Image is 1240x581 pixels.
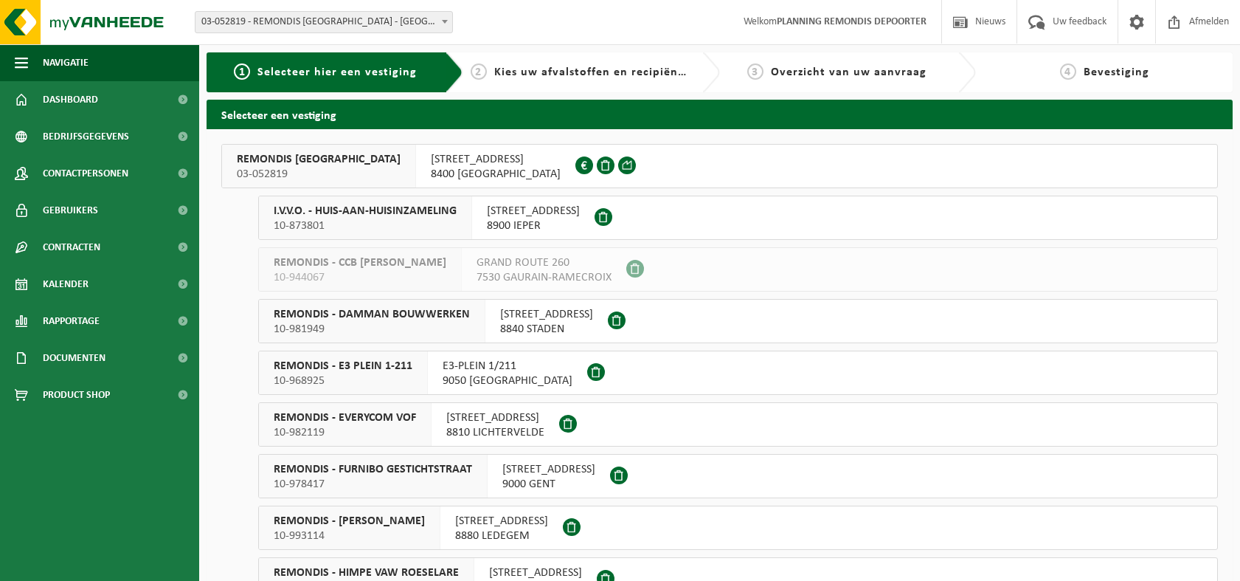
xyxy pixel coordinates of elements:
[257,66,417,78] span: Selecteer hier een vestiging
[431,167,561,182] span: 8400 [GEOGRAPHIC_DATA]
[234,63,250,80] span: 1
[274,204,457,219] span: I.V.V.O. - HUIS-AAN-HUISINZAMELING
[455,529,548,543] span: 8880 LEDEGEM
[43,118,129,155] span: Bedrijfsgegevens
[43,155,128,192] span: Contactpersonen
[43,81,98,118] span: Dashboard
[258,506,1218,550] button: REMONDIS - [PERSON_NAME] 10-993114 [STREET_ADDRESS]8880 LEDEGEM
[431,152,561,167] span: [STREET_ADDRESS]
[195,11,453,33] span: 03-052819 - REMONDIS WEST-VLAANDEREN - OOSTENDE
[494,66,697,78] span: Kies uw afvalstoffen en recipiënten
[274,425,416,440] span: 10-982119
[207,100,1233,128] h2: Selecteer een vestiging
[274,255,446,270] span: REMONDIS - CCB [PERSON_NAME]
[258,299,1218,343] button: REMONDIS - DAMMAN BOUWWERKEN 10-981949 [STREET_ADDRESS]8840 STADEN
[258,351,1218,395] button: REMONDIS - E3 PLEIN 1-211 10-968925 E3-PLEIN 1/2119050 [GEOGRAPHIC_DATA]
[500,322,593,337] span: 8840 STADEN
[258,402,1218,447] button: REMONDIS - EVERYCOM VOF 10-982119 [STREET_ADDRESS]8810 LICHTERVELDE
[258,196,1218,240] button: I.V.V.O. - HUIS-AAN-HUISINZAMELING 10-873801 [STREET_ADDRESS]8900 IEPER
[43,192,98,229] span: Gebruikers
[274,477,472,492] span: 10-978417
[446,410,544,425] span: [STREET_ADDRESS]
[1060,63,1076,80] span: 4
[274,514,425,529] span: REMONDIS - [PERSON_NAME]
[237,152,401,167] span: REMONDIS [GEOGRAPHIC_DATA]
[487,219,580,233] span: 8900 IEPER
[274,270,446,285] span: 10-944067
[274,307,470,322] span: REMONDIS - DAMMAN BOUWWERKEN
[43,340,105,377] span: Documenten
[471,63,487,80] span: 2
[443,359,572,374] span: E3-PLEIN 1/211
[43,229,100,266] span: Contracten
[1084,66,1149,78] span: Bevestiging
[221,144,1218,188] button: REMONDIS [GEOGRAPHIC_DATA] 03-052819 [STREET_ADDRESS]8400 [GEOGRAPHIC_DATA]
[43,44,89,81] span: Navigatie
[502,462,595,477] span: [STREET_ADDRESS]
[502,477,595,492] span: 9000 GENT
[274,565,459,580] span: REMONDIS - HIMPE VAW ROESELARE
[195,12,452,32] span: 03-052819 - REMONDIS WEST-VLAANDEREN - OOSTENDE
[43,266,89,303] span: Kalender
[258,454,1218,498] button: REMONDIS - FURNIBO GESTICHTSTRAAT 10-978417 [STREET_ADDRESS]9000 GENT
[274,529,425,543] span: 10-993114
[237,167,401,182] span: 03-052819
[747,63,763,80] span: 3
[500,307,593,322] span: [STREET_ADDRESS]
[771,66,926,78] span: Overzicht van uw aanvraag
[489,565,582,580] span: [STREET_ADDRESS]
[274,462,472,477] span: REMONDIS - FURNIBO GESTICHTSTRAAT
[443,374,572,388] span: 9050 [GEOGRAPHIC_DATA]
[274,322,470,337] span: 10-981949
[455,514,548,529] span: [STREET_ADDRESS]
[777,16,926,27] strong: PLANNING REMONDIS DEPOORTER
[274,374,412,388] span: 10-968925
[477,255,612,270] span: GRAND ROUTE 260
[477,270,612,285] span: 7530 GAURAIN-RAMECROIX
[487,204,580,219] span: [STREET_ADDRESS]
[43,377,110,413] span: Product Shop
[43,303,100,340] span: Rapportage
[274,219,457,233] span: 10-873801
[274,410,416,425] span: REMONDIS - EVERYCOM VOF
[274,359,412,374] span: REMONDIS - E3 PLEIN 1-211
[446,425,544,440] span: 8810 LICHTERVELDE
